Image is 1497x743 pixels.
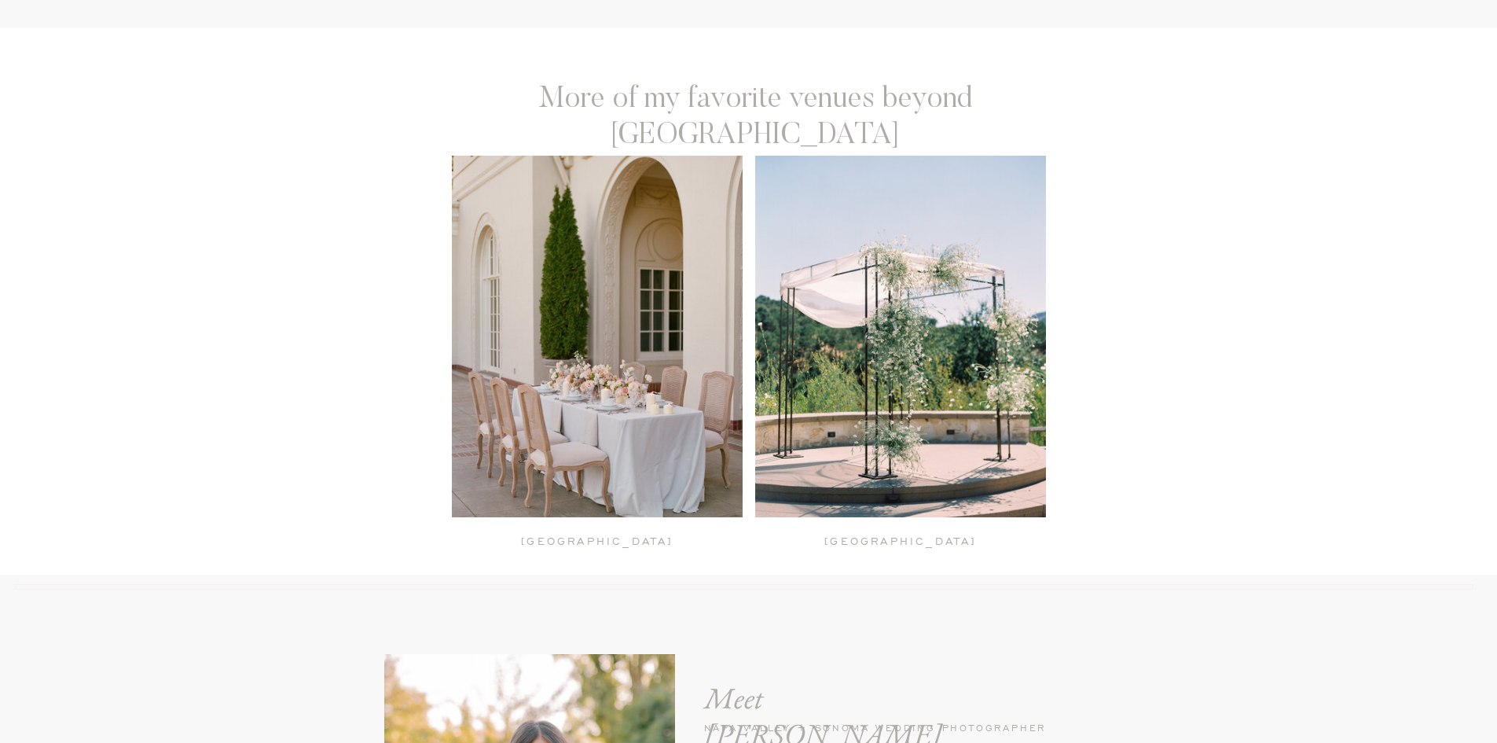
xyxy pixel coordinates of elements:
[813,534,989,549] a: [GEOGRAPHIC_DATA]
[704,722,1068,737] h2: Napa Valley + Sonoma wedding photographer
[704,680,904,714] h1: Meet [PERSON_NAME]
[431,83,1079,132] h1: More of my favorite venues beyond [GEOGRAPHIC_DATA]
[483,534,712,549] a: [GEOGRAPHIC_DATA]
